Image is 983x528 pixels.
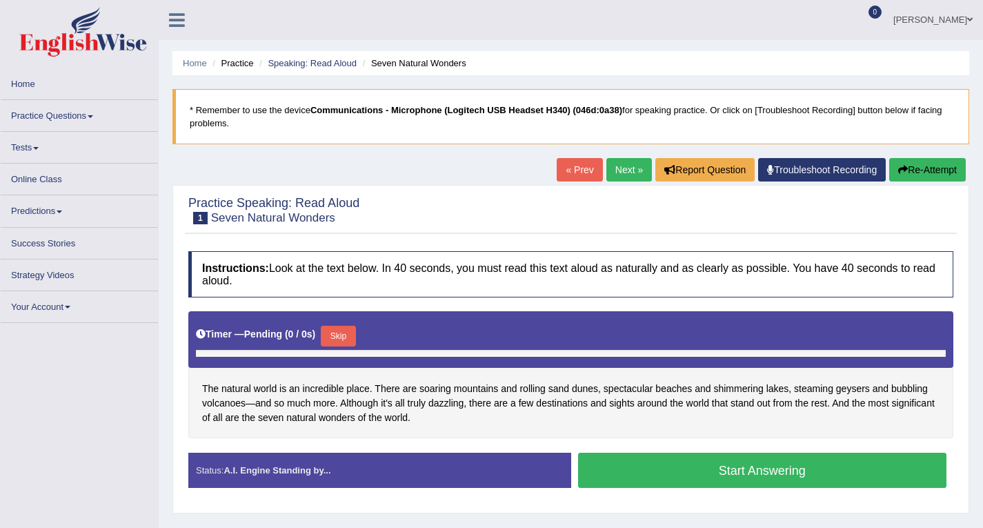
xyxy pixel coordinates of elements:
[188,251,953,297] h4: Look at the text below. In 40 seconds, you must read this text aloud as naturally and as clearly ...
[211,211,335,224] small: Seven Natural Wonders
[202,262,269,274] b: Instructions:
[868,6,882,19] span: 0
[188,453,571,488] div: Status:
[1,260,158,286] a: Strategy Videos
[889,158,966,182] button: Re-Attempt
[1,228,158,255] a: Success Stories
[288,329,312,340] b: 0 / 0s
[1,164,158,190] a: Online Class
[196,329,315,340] h5: Timer —
[209,57,253,70] li: Practice
[172,89,969,144] blockquote: * Remember to use the device for speaking practice. Or click on [Troubleshoot Recording] button b...
[224,465,330,476] strong: A.I. Engine Standing by...
[606,158,652,182] a: Next »
[268,58,357,68] a: Speaking: Read Aloud
[1,291,158,318] a: Your Account
[359,57,466,70] li: Seven Natural Wonders
[244,329,282,340] b: Pending
[285,329,288,340] b: (
[1,100,158,127] a: Practice Questions
[321,326,355,346] button: Skip
[188,197,359,224] h2: Practice Speaking: Read Aloud
[1,68,158,95] a: Home
[193,212,208,224] span: 1
[312,329,316,340] b: )
[310,105,622,115] b: Communications - Microphone (Logitech USB Headset H340) (046d:0a38)
[557,158,602,182] a: « Prev
[1,132,158,159] a: Tests
[1,195,158,222] a: Predictions
[758,158,886,182] a: Troubleshoot Recording
[183,58,207,68] a: Home
[578,453,947,488] button: Start Answering
[655,158,755,182] button: Report Question
[188,311,953,438] div: The natural world is an incredible place. There are soaring mountains and rolling sand dunes, spe...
